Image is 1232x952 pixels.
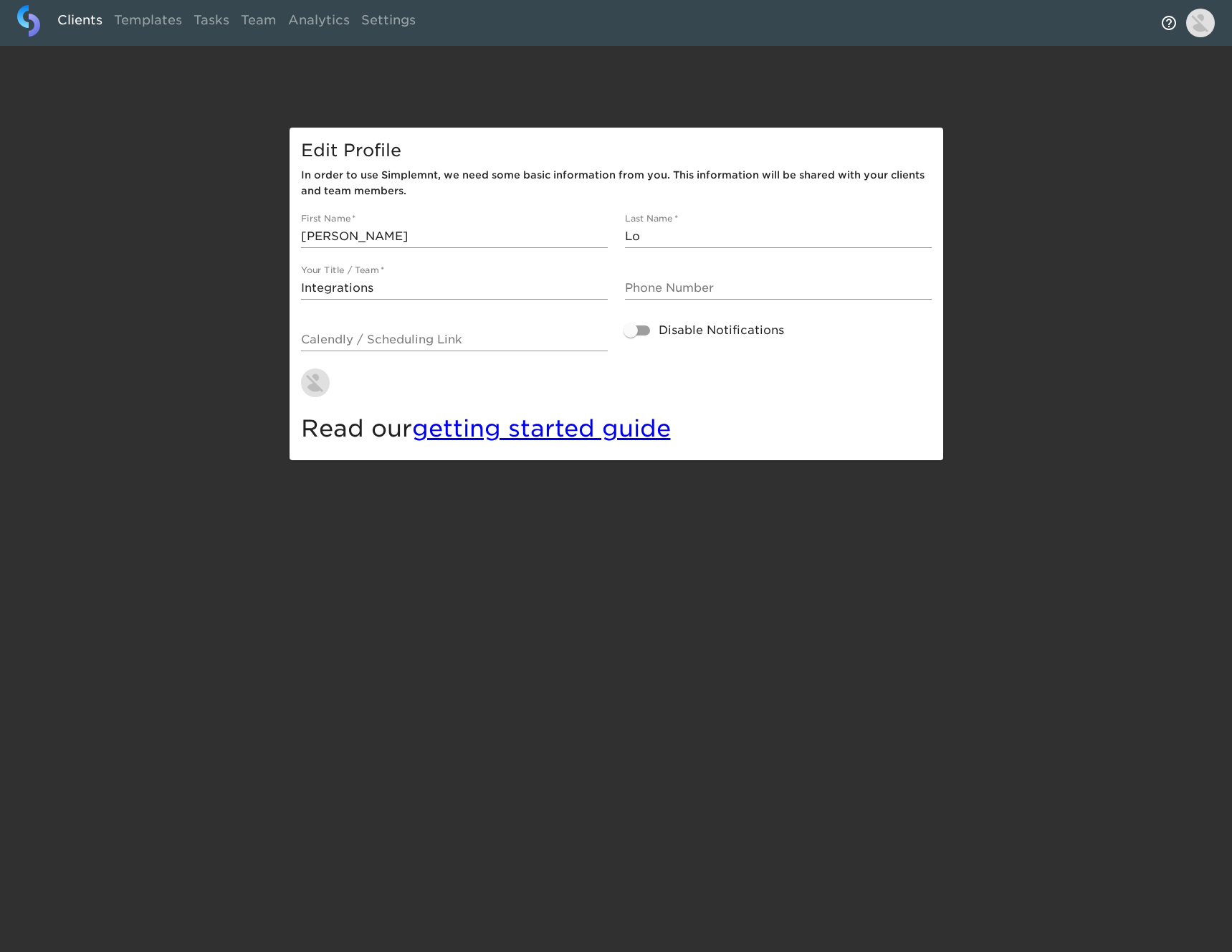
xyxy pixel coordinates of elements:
[301,368,330,397] img: AAuE7mBAMVP-QLKT0UxcRMlKCJ_3wrhyfoDdiz0wNcS2
[301,214,356,223] label: First Name
[659,322,784,339] span: Disable Notifications
[52,5,108,40] a: Clients
[412,414,671,442] a: getting started guide
[1186,9,1215,37] img: Profile
[355,5,421,40] a: Settings
[282,5,355,40] a: Analytics
[108,5,188,40] a: Templates
[301,266,384,275] label: Your Title / Team
[301,139,932,162] h5: Edit Profile
[625,214,678,223] label: Last Name
[301,414,932,443] h4: Read our
[1152,6,1186,40] button: notifications
[301,168,932,199] h6: In order to use Simplemnt, we need some basic information from you. This information will be shar...
[17,5,40,37] img: logo
[188,5,235,40] a: Tasks
[235,5,282,40] a: Team
[292,360,338,406] button: Change Profile Picture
